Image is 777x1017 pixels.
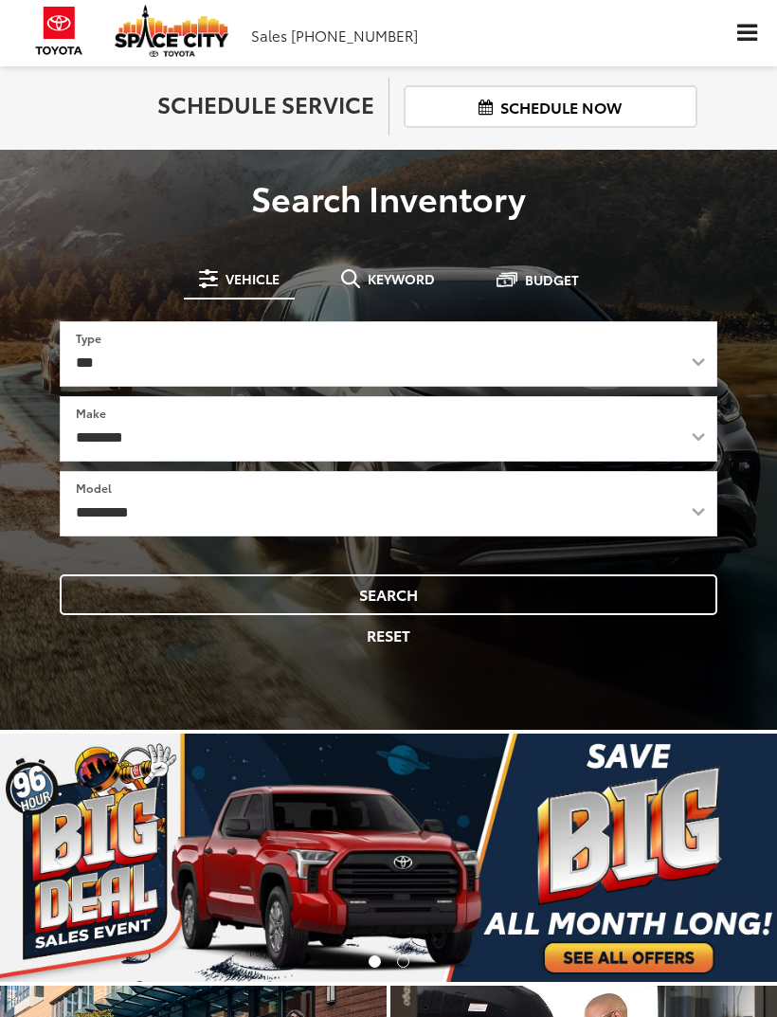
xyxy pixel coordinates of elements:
span: Vehicle [226,272,280,285]
span: Budget [525,273,579,286]
span: Keyword [368,272,435,285]
li: Go to slide number 1. [369,955,381,968]
label: Make [76,405,106,421]
li: Go to slide number 2. [397,955,409,968]
button: Search [60,574,717,615]
label: Type [76,330,101,346]
label: Model [76,480,112,496]
img: Space City Toyota [115,5,228,57]
h3: Search Inventory [14,178,763,216]
span: Sales [251,25,287,45]
button: Reset [60,615,717,656]
button: Click to view next picture. [660,772,777,944]
a: Schedule Now [404,85,697,128]
span: [PHONE_NUMBER] [291,25,418,45]
h2: Schedule Service [80,91,374,116]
